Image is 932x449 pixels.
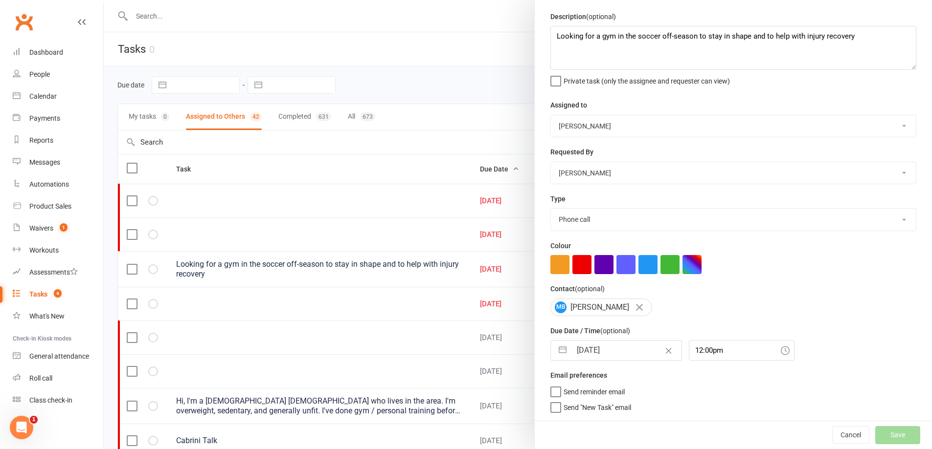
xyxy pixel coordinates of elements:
a: Automations [13,173,103,195]
button: Cancel [832,426,869,444]
div: Waivers [29,224,53,232]
span: Send reminder email [564,385,625,396]
div: Product Sales [29,202,71,210]
div: Messages [29,158,60,166]
a: Payments [13,107,103,129]
span: Private task (only the assignee and requester can view) [564,74,730,85]
label: Due Date / Time [550,325,630,336]
div: Dashboard [29,48,63,56]
div: Automations [29,180,69,188]
div: What's New [29,312,65,320]
label: Type [550,193,566,204]
a: Reports [13,129,103,151]
label: Description [550,11,616,22]
label: Assigned to [550,100,587,110]
div: Reports [29,136,53,144]
div: [PERSON_NAME] [550,299,652,316]
small: (optional) [600,327,630,335]
a: What's New [13,305,103,327]
div: Roll call [29,374,52,382]
a: Dashboard [13,42,103,64]
div: Workouts [29,246,59,254]
a: Waivers 1 [13,217,103,239]
a: Product Sales [13,195,103,217]
a: Assessments [13,261,103,283]
textarea: Looking for a gym in the soccer off-season to stay in shape and to help with injury recovery [550,26,916,70]
div: People [29,70,50,78]
a: Clubworx [12,10,36,34]
label: Email preferences [550,370,607,381]
button: Clear Date [660,341,677,360]
a: Workouts [13,239,103,261]
a: Roll call [13,367,103,389]
span: Send "New Task" email [564,400,631,411]
div: Payments [29,114,60,122]
div: Tasks [29,290,47,298]
a: Tasks 4 [13,283,103,305]
div: Assessments [29,268,78,276]
iframe: Intercom live chat [10,416,33,439]
div: General attendance [29,352,89,360]
a: People [13,64,103,86]
a: Messages [13,151,103,173]
label: Contact [550,283,605,294]
small: (optional) [586,13,616,21]
a: Calendar [13,86,103,107]
div: Calendar [29,92,57,100]
label: Colour [550,240,571,251]
a: General attendance kiosk mode [13,345,103,367]
span: 1 [60,223,68,232]
span: MB [555,301,567,313]
div: Class check-in [29,396,72,404]
a: Class kiosk mode [13,389,103,411]
label: Requested By [550,147,593,157]
span: 4 [54,289,62,298]
span: 1 [30,416,38,424]
small: (optional) [575,285,605,293]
